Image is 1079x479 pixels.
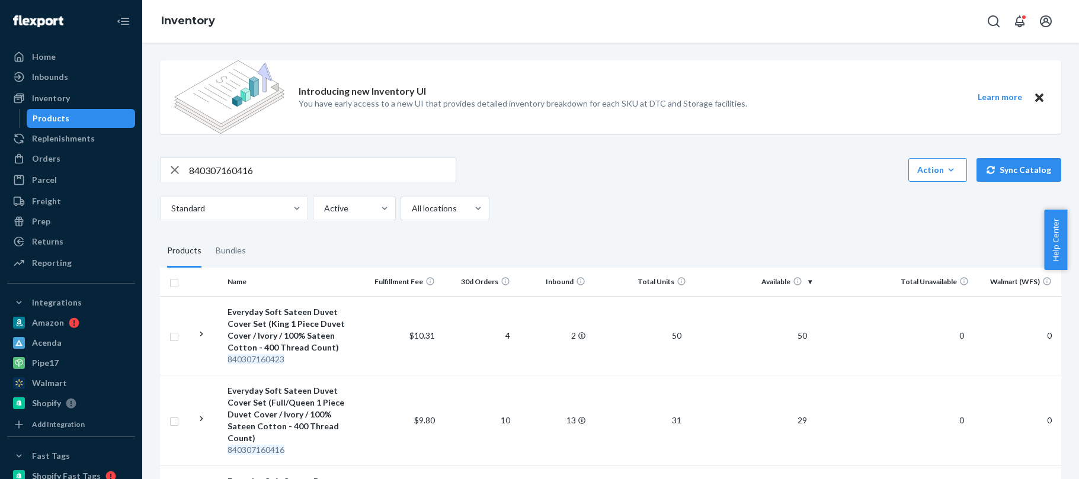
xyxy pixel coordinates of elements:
div: Products [167,234,201,268]
a: Inventory [7,89,135,108]
td: 0 [974,375,1061,465]
div: Integrations [32,297,82,308]
a: Reporting [7,253,135,272]
span: 50 [667,330,686,340]
div: Parcel [32,174,57,186]
th: Available [691,268,817,296]
p: You have early access to a new UI that provides detailed inventory breakdown for each SKU at DTC ... [299,98,747,110]
a: Freight [7,192,135,211]
a: Shopify [7,394,135,413]
div: Freight [32,195,61,207]
div: Inventory [32,92,70,104]
td: 0 [974,296,1061,375]
div: Everyday Soft Sateen Duvet Cover Set (Full/Queen 1 Piece Duvet Cover / Ivory / 100% Sateen Cotton... [228,385,359,444]
span: 29 [793,415,812,425]
td: 4 [440,296,515,375]
button: Open notifications [1008,9,1032,33]
button: Open Search Box [982,9,1006,33]
button: Learn more [970,90,1029,105]
a: Parcel [7,171,135,189]
th: Name [223,268,364,296]
a: Orders [7,149,135,168]
div: Products [33,112,69,124]
div: Returns [32,236,63,247]
span: $10.31 [409,330,435,340]
div: Home [32,51,56,63]
div: Replenishments [32,133,95,144]
th: Total Units [590,268,691,296]
a: Replenishments [7,129,135,148]
button: Close [1032,90,1047,105]
ol: breadcrumbs [152,4,225,38]
div: Action [917,164,958,176]
td: 13 [515,375,590,465]
span: 50 [793,330,812,340]
div: Walmart [32,377,67,389]
a: Add Integration [7,417,135,432]
div: Shopify [32,397,61,409]
div: Reporting [32,257,72,269]
input: Active [323,202,324,214]
div: Orders [32,153,60,165]
em: 840307160416 [228,445,284,455]
div: Bundles [216,234,246,268]
div: Amazon [32,317,64,329]
a: Pipe17 [7,353,135,372]
a: Acenda [7,333,135,352]
span: 0 [955,330,969,340]
th: 30d Orders [440,268,515,296]
button: Integrations [7,293,135,312]
a: Home [7,47,135,66]
a: Inventory [161,14,215,27]
div: Everyday Soft Sateen Duvet Cover Set (King 1 Piece Duvet Cover / Ivory / 100% Sateen Cotton - 400... [228,306,359,353]
th: Walmart (WFS) [974,268,1061,296]
button: Fast Tags [7,446,135,465]
span: $9.80 [414,415,435,425]
p: Introducing new Inventory UI [299,85,426,98]
span: 0 [955,415,969,425]
button: Close Navigation [111,9,135,33]
div: Add Integration [32,419,85,429]
button: Action [908,158,967,182]
div: Inbounds [32,71,68,83]
a: Amazon [7,313,135,332]
input: All locations [411,202,412,214]
input: Search inventory by name or sku [189,158,456,182]
img: Flexport logo [13,15,63,27]
div: Acenda [32,337,62,349]
a: Walmart [7,374,135,393]
a: Inbounds [7,67,135,86]
th: Fulfillment Fee [364,268,439,296]
td: 2 [515,296,590,375]
th: Total Unavailable [817,268,974,296]
img: new-reports-banner-icon.82668bd98b6a51aee86340f2a7b77ae3.png [174,60,284,134]
th: Inbound [515,268,590,296]
button: Help Center [1044,210,1067,270]
div: Prep [32,216,50,227]
td: 10 [440,375,515,465]
div: Pipe17 [32,357,59,369]
div: Fast Tags [32,450,70,462]
a: Products [27,109,136,128]
a: Returns [7,232,135,251]
input: Standard [170,202,171,214]
button: Sync Catalog [976,158,1061,182]
a: Prep [7,212,135,231]
em: 840307160423 [228,354,284,364]
span: 31 [667,415,686,425]
button: Open account menu [1034,9,1058,33]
